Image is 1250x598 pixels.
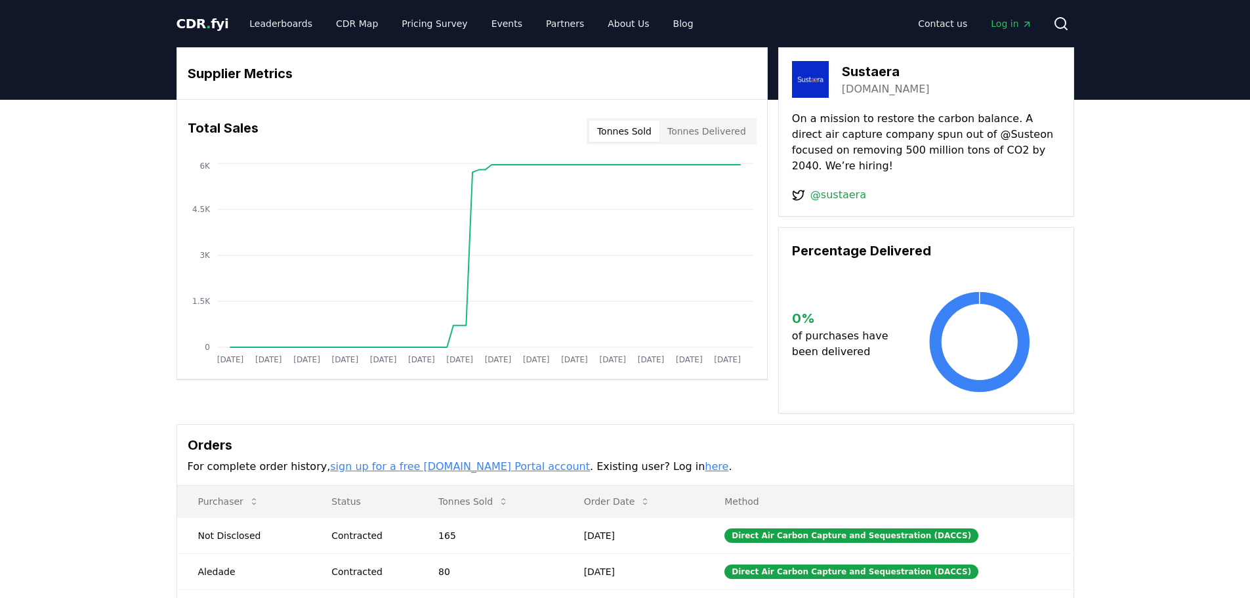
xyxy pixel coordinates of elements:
[991,17,1031,30] span: Log in
[980,12,1042,35] a: Log in
[676,355,703,364] tspan: [DATE]
[188,64,757,83] h3: Supplier Metrics
[188,118,259,144] h3: Total Sales
[177,517,311,553] td: Not Disclosed
[714,495,1062,508] p: Method
[663,12,704,35] a: Blog
[563,553,704,589] td: [DATE]
[325,12,388,35] a: CDR Map
[522,355,549,364] tspan: [DATE]
[188,459,1063,475] p: For complete order history, . Existing user? Log in .
[724,528,978,543] div: Direct Air Carbon Capture and Sequestration (DACCS)
[810,187,866,203] a: @sustaera
[792,61,829,98] img: Sustaera-logo
[177,553,311,589] td: Aledade
[705,460,728,473] a: here
[599,355,626,364] tspan: [DATE]
[330,460,590,473] a: sign up for a free [DOMAIN_NAME] Portal account
[573,488,661,515] button: Order Date
[637,355,664,364] tspan: [DATE]
[417,517,563,553] td: 165
[484,355,511,364] tspan: [DATE]
[446,355,473,364] tspan: [DATE]
[321,495,407,508] p: Status
[331,529,407,542] div: Contracted
[177,16,229,32] span: CDR fyi
[369,355,396,364] tspan: [DATE]
[589,121,659,142] button: Tonnes Sold
[217,355,243,364] tspan: [DATE]
[239,12,323,35] a: Leaderboards
[792,328,899,360] p: of purchases have been delivered
[792,309,899,328] h3: 0 %
[417,553,563,589] td: 80
[659,121,754,142] button: Tonnes Delivered
[206,16,211,32] span: .
[391,12,478,35] a: Pricing Survey
[907,12,978,35] a: Contact us
[199,161,211,171] tspan: 6K
[561,355,588,364] tspan: [DATE]
[188,488,270,515] button: Purchaser
[481,12,533,35] a: Events
[792,111,1060,174] p: On a mission to restore the carbon balance. A direct air capture company spun out of @Susteon foc...
[408,355,435,364] tspan: [DATE]
[563,517,704,553] td: [DATE]
[192,297,211,306] tspan: 1.5K
[428,488,519,515] button: Tonnes Sold
[331,565,407,578] div: Contracted
[177,14,229,33] a: CDR.fyi
[714,355,741,364] tspan: [DATE]
[907,12,1042,35] nav: Main
[792,241,1060,261] h3: Percentage Delivered
[724,565,978,579] div: Direct Air Carbon Capture and Sequestration (DACCS)
[199,251,211,260] tspan: 3K
[535,12,594,35] a: Partners
[293,355,320,364] tspan: [DATE]
[192,205,211,214] tspan: 4.5K
[188,435,1063,455] h3: Orders
[842,81,930,97] a: [DOMAIN_NAME]
[239,12,703,35] nav: Main
[255,355,281,364] tspan: [DATE]
[331,355,358,364] tspan: [DATE]
[842,62,930,81] h3: Sustaera
[205,343,210,352] tspan: 0
[597,12,659,35] a: About Us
